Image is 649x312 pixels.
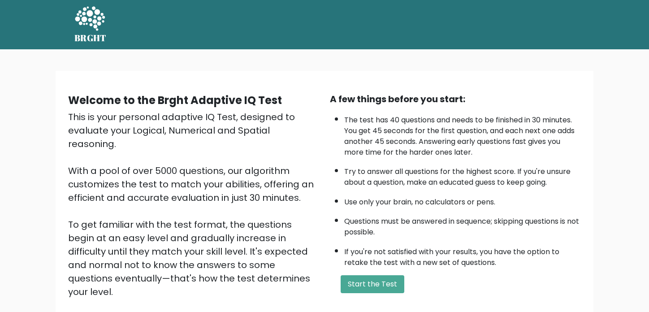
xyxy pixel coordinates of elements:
div: A few things before you start: [330,92,581,106]
li: Try to answer all questions for the highest score. If you're unsure about a question, make an edu... [344,162,581,188]
li: If you're not satisfied with your results, you have the option to retake the test with a new set ... [344,242,581,268]
li: The test has 40 questions and needs to be finished in 30 minutes. You get 45 seconds for the firs... [344,110,581,158]
a: BRGHT [74,4,107,46]
b: Welcome to the Brght Adaptive IQ Test [68,93,282,108]
li: Use only your brain, no calculators or pens. [344,192,581,208]
button: Start the Test [341,275,404,293]
li: Questions must be answered in sequence; skipping questions is not possible. [344,212,581,238]
h5: BRGHT [74,33,107,43]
